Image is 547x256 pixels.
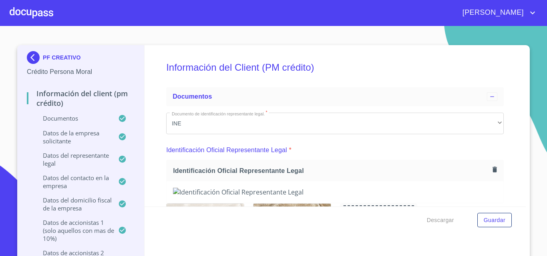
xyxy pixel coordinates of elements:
p: Información del Client (PM crédito) [27,89,135,108]
span: Descargar [427,215,454,225]
p: Identificación Oficial Representante Legal [166,145,287,155]
p: Datos de la empresa solicitante [27,129,118,145]
button: account of current user [457,6,537,19]
img: Identificación Oficial Representante Legal [253,204,331,247]
p: Datos del contacto en la empresa [27,174,118,190]
div: Documentos [166,87,504,106]
p: Datos del domicilio fiscal de la empresa [27,196,118,212]
span: Identificación Oficial Representante Legal [173,167,489,175]
span: Guardar [484,215,505,225]
p: Datos del representante legal [27,151,118,167]
p: PF CREATIVO [43,54,81,61]
button: Guardar [477,213,512,228]
p: Datos de accionistas 1 (solo aquellos con mas de 10%) [27,218,118,242]
p: Documentos [27,114,118,122]
span: [PERSON_NAME] [457,6,528,19]
h5: Información del Client (PM crédito) [166,51,504,84]
img: Docupass spot blue [27,51,43,64]
span: Documentos [173,93,212,100]
div: INE [166,113,504,134]
img: Identificación Oficial Representante Legal [173,188,497,196]
p: Crédito Persona Moral [27,67,135,77]
button: Descargar [424,213,457,228]
div: PF CREATIVO [27,51,135,67]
